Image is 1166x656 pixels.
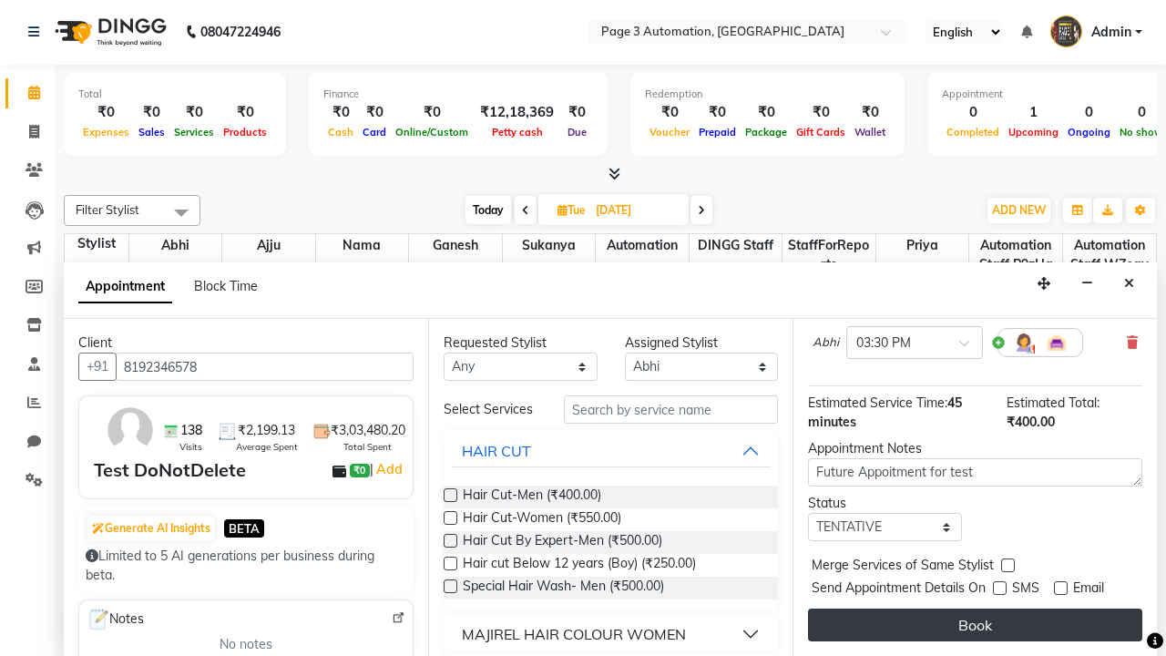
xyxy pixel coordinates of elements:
[1073,579,1104,601] span: Email
[200,6,281,57] b: 08047224946
[87,516,215,541] button: Generate AI Insights
[78,126,134,138] span: Expenses
[463,486,601,508] span: Hair Cut-Men (₹400.00)
[316,234,409,257] span: Nama
[224,519,264,537] span: BETA
[358,126,391,138] span: Card
[78,271,172,303] span: Appointment
[590,197,681,224] input: 2025-09-02
[812,556,994,579] span: Merge Services of Same Stylist
[625,333,779,353] div: Assigned Stylist
[463,508,621,531] span: Hair Cut-Women (₹550.00)
[169,102,219,123] div: ₹0
[463,577,664,600] span: Special Hair Wash- Men (₹500.00)
[78,87,271,102] div: Total
[1063,126,1115,138] span: Ongoing
[179,440,202,454] span: Visits
[942,126,1004,138] span: Completed
[741,102,792,123] div: ₹0
[596,234,689,257] span: Automation
[78,353,117,381] button: +91
[78,102,134,123] div: ₹0
[694,126,741,138] span: Prepaid
[1013,332,1035,354] img: Hairdresser.png
[808,439,1142,458] div: Appointment Notes
[76,202,139,217] span: Filter Stylist
[134,126,169,138] span: Sales
[563,126,591,138] span: Due
[1050,15,1082,47] img: Admin
[323,126,358,138] span: Cash
[194,278,258,294] span: Block Time
[219,102,271,123] div: ₹0
[65,234,128,253] div: Stylist
[373,458,405,480] a: Add
[430,400,550,419] div: Select Services
[808,609,1142,641] button: Book
[645,87,890,102] div: Redemption
[987,198,1050,223] button: ADD NEW
[116,353,414,381] input: Search by Name/Mobile/Email/Code
[1063,102,1115,123] div: 0
[645,126,694,138] span: Voucher
[1007,395,1100,411] span: Estimated Total:
[850,102,890,123] div: ₹0
[463,554,696,577] span: Hair cut Below 12 years (Boy) (₹250.00)
[134,102,169,123] div: ₹0
[220,635,272,654] span: No notes
[222,234,315,257] span: Ajju
[876,234,969,257] span: Priya
[463,531,662,554] span: Hair Cut By Expert-Men (₹500.00)
[323,102,358,123] div: ₹0
[1116,270,1142,298] button: Close
[219,126,271,138] span: Products
[792,126,850,138] span: Gift Cards
[370,458,405,480] span: |
[86,547,406,585] div: Limited to 5 AI generations per business during beta.
[236,440,298,454] span: Average Spent
[850,126,890,138] span: Wallet
[78,333,414,353] div: Client
[391,102,473,123] div: ₹0
[808,395,947,411] span: Estimated Service Time:
[391,126,473,138] span: Online/Custom
[462,623,686,645] div: MAJIREL HAIR COLOUR WOMEN
[942,102,1004,123] div: 0
[104,404,157,456] img: avatar
[564,395,778,424] input: Search by service name
[808,494,962,513] div: Status
[969,234,1062,276] span: Automation Staff p9zHg
[1046,332,1068,354] img: Interior.png
[94,456,246,484] div: Test DoNotDelete
[992,203,1046,217] span: ADD NEW
[487,126,547,138] span: Petty cash
[1004,126,1063,138] span: Upcoming
[690,234,782,257] span: DINGG Staff
[561,102,593,123] div: ₹0
[238,421,295,440] span: ₹2,199.13
[503,234,596,257] span: Sukanya
[331,421,405,440] span: ₹3,03,480.20
[553,203,590,217] span: Tue
[465,196,511,224] span: Today
[812,579,986,601] span: Send Appointment Details On
[451,435,771,467] button: HAIR CUT
[409,234,502,257] span: Ganesh
[645,102,694,123] div: ₹0
[782,234,875,276] span: StaffForReports
[180,421,202,440] span: 138
[323,87,593,102] div: Finance
[741,126,792,138] span: Package
[129,234,222,257] span: Abhi
[1063,234,1156,276] span: Automation Staff wZsay
[1004,102,1063,123] div: 1
[358,102,391,123] div: ₹0
[462,440,531,462] div: HAIR CUT
[350,464,369,478] span: ₹0
[87,608,144,631] span: Notes
[694,102,741,123] div: ₹0
[813,333,839,352] span: Abhi
[46,6,171,57] img: logo
[169,126,219,138] span: Services
[1091,23,1131,42] span: Admin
